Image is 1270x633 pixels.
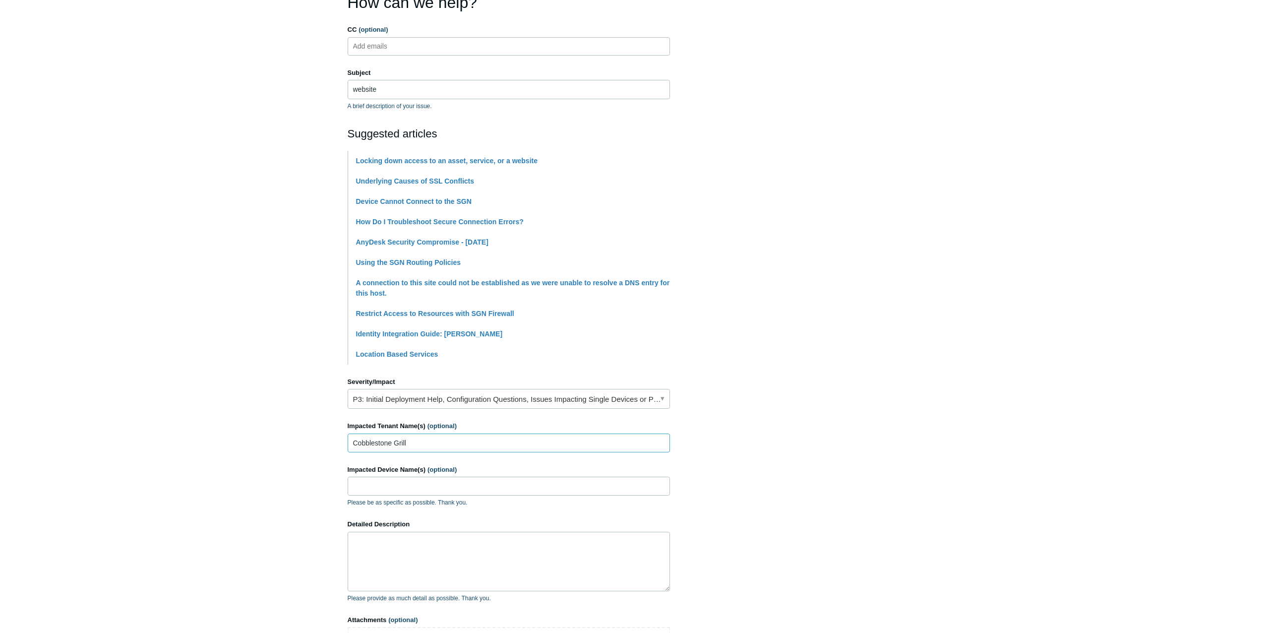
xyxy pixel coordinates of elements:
[356,238,488,246] a: AnyDesk Security Compromise - [DATE]
[427,422,457,430] span: (optional)
[348,377,670,387] label: Severity/Impact
[348,68,670,78] label: Subject
[348,421,670,431] label: Impacted Tenant Name(s)
[349,39,408,54] input: Add emails
[427,466,457,473] span: (optional)
[359,26,388,33] span: (optional)
[356,258,461,266] a: Using the SGN Routing Policies
[348,25,670,35] label: CC
[348,519,670,529] label: Detailed Description
[348,102,670,111] p: A brief description of your issue.
[356,330,503,338] a: Identity Integration Guide: [PERSON_NAME]
[356,197,472,205] a: Device Cannot Connect to the SGN
[356,218,524,226] a: How Do I Troubleshoot Secure Connection Errors?
[388,616,418,624] span: (optional)
[356,279,670,297] a: A connection to this site could not be established as we were unable to resolve a DNS entry for t...
[356,177,475,185] a: Underlying Causes of SSL Conflicts
[348,615,670,625] label: Attachments
[348,498,670,507] p: Please be as specific as possible. Thank you.
[348,594,670,603] p: Please provide as much detail as possible. Thank you.
[348,465,670,475] label: Impacted Device Name(s)
[356,310,514,317] a: Restrict Access to Resources with SGN Firewall
[356,157,538,165] a: Locking down access to an asset, service, or a website
[348,389,670,409] a: P3: Initial Deployment Help, Configuration Questions, Issues Impacting Single Devices or Past Out...
[348,126,670,142] h2: Suggested articles
[356,350,438,358] a: Location Based Services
